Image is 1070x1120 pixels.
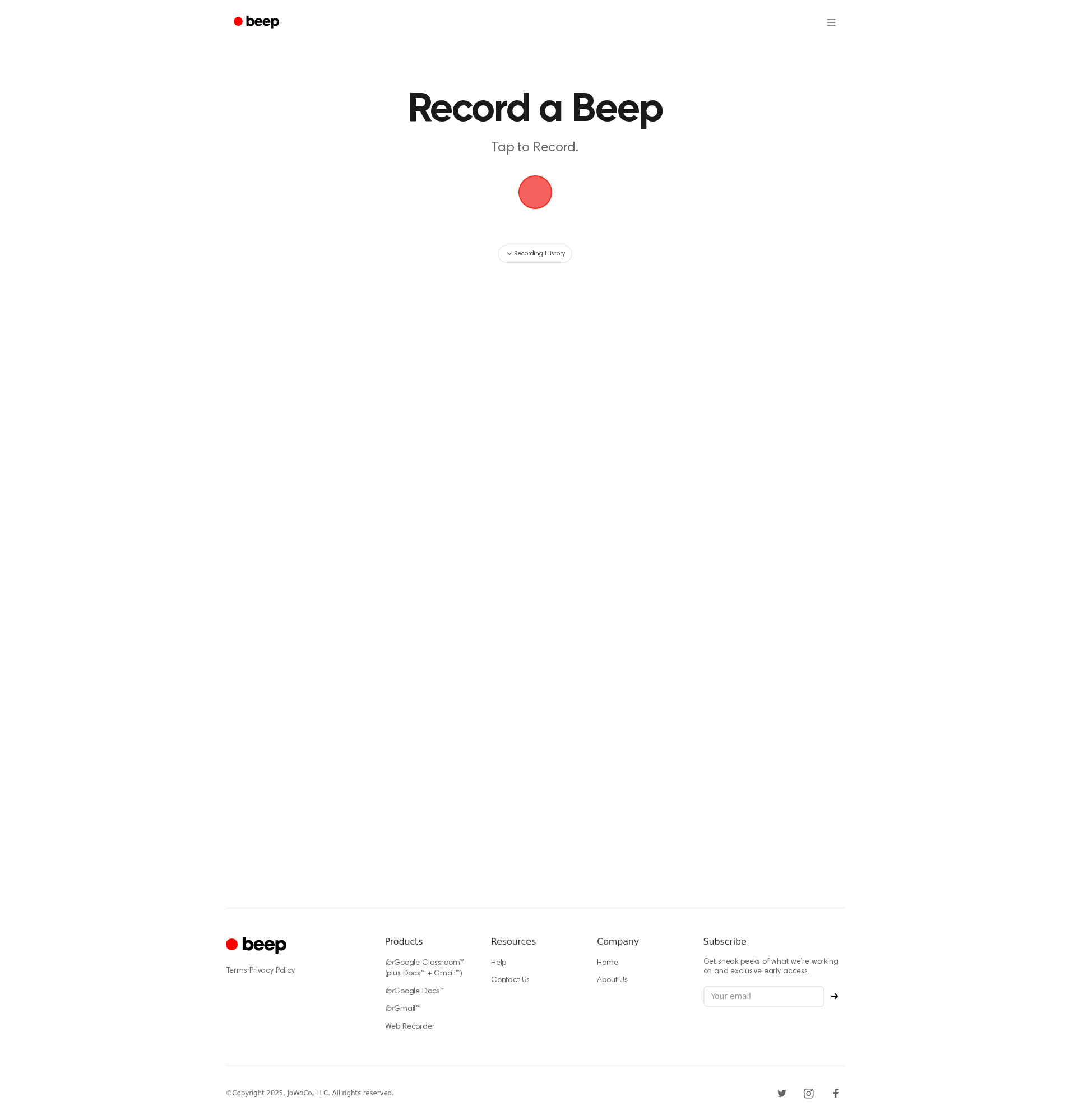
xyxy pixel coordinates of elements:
[703,986,824,1007] input: Your email
[491,959,506,967] a: Help
[226,12,289,34] a: Beep
[498,245,572,263] button: Recording History
[385,988,395,996] i: for
[597,935,685,949] h6: Company
[249,967,295,975] a: Privacy Policy
[226,1088,394,1098] div: © Copyright 2025, JoWoCo, LLC. All rights reserved.
[514,249,564,259] span: Recording History
[385,1023,435,1031] a: Web Recorder
[703,935,845,949] h6: Subscribe
[248,90,822,130] h1: Record a Beep
[800,1084,818,1102] a: Instagram
[491,977,530,984] a: Contact Us
[518,175,552,209] img: Beep Logo
[385,935,473,949] h6: Products
[597,977,628,984] a: About Us
[385,1005,395,1013] i: for
[385,988,444,996] a: forGoogle Docs™
[226,935,289,957] a: Cruip
[703,958,845,977] p: Get sneak peeks of what we’re working on and exclusive early access.
[827,1084,845,1102] a: Facebook
[226,967,247,975] a: Terms
[385,959,395,967] i: for
[824,993,845,1000] button: Subscribe
[320,139,751,157] p: Tap to Record.
[385,1005,420,1013] a: forGmail™
[491,935,579,949] h6: Resources
[226,965,367,977] div: ·
[597,959,618,967] a: Home
[385,959,465,978] a: forGoogle Classroom™ (plus Docs™ + Gmail™)
[818,9,845,36] button: Open menu
[773,1084,791,1102] a: Twitter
